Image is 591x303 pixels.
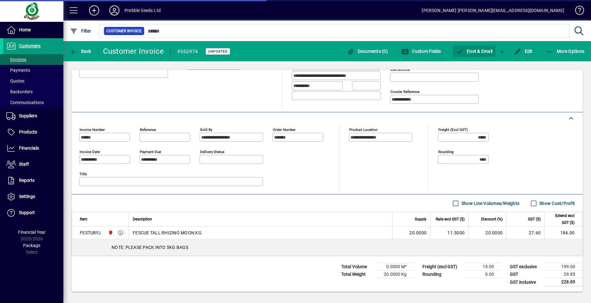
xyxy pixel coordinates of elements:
mat-label: Instructions [390,67,410,72]
a: Financials [3,140,63,156]
mat-label: Invoice date [80,150,100,154]
span: Supply [415,216,427,223]
span: Rate excl GST ($) [436,216,465,223]
a: Quotes [3,76,63,86]
a: Reports [3,173,63,189]
td: 228.85 [545,278,583,286]
mat-label: Reference [140,127,156,132]
td: Freight (excl GST) [419,263,464,271]
mat-label: Delivery status [200,150,224,154]
span: Customer Invoice [106,28,142,34]
span: Documents (0) [347,49,388,54]
td: Rounding [419,271,464,278]
a: Communications [3,97,63,108]
span: Financial Year [18,230,46,235]
mat-label: Freight (excl GST) [438,127,468,132]
span: Extend excl GST ($) [549,212,575,226]
mat-label: Rounding [438,150,453,154]
td: 20.0000 [468,226,506,239]
app-page-header-button: Back [63,46,98,57]
div: FESTURFJ [80,230,101,236]
td: Total Volume [338,263,376,271]
span: Staff [19,162,29,167]
td: GST inclusive [507,278,545,286]
span: Unposted [208,49,228,53]
span: P [467,49,470,54]
td: GST [507,271,545,278]
td: 0.00 [464,271,502,278]
td: 184.00 [544,226,582,239]
td: 0.0000 M³ [376,263,414,271]
a: Invoices [3,54,63,65]
a: Staff [3,157,63,172]
span: Custom Fields [401,49,441,54]
span: Filter [70,28,91,34]
span: Discount (%) [481,216,503,223]
a: Support [3,205,63,221]
span: Support [19,210,35,215]
mat-label: Sold by [200,127,212,132]
td: 199.00 [545,263,583,271]
span: Suppliers [19,113,37,118]
mat-label: Order number [273,127,296,132]
div: [PERSON_NAME] [PERSON_NAME][EMAIL_ADDRESS][DOMAIN_NAME] [422,5,564,15]
span: Reports [19,178,35,183]
a: Settings [3,189,63,205]
a: Products [3,124,63,140]
span: Description [133,216,152,223]
mat-label: Courier Reference [390,90,420,94]
label: Show Cost/Profit [538,200,575,207]
div: Prebble Seeds Ltd [125,5,161,15]
a: Payments [3,65,63,76]
a: Home [3,22,63,38]
span: Edit [514,49,533,54]
button: Post & Email [453,46,496,57]
span: Products [19,129,37,134]
mat-label: Title [80,172,87,176]
button: Add [84,5,104,16]
span: Back [70,49,91,54]
span: Invoices [6,57,26,62]
td: 15.00 [464,263,502,271]
span: Payments [6,68,30,73]
span: GST ($) [528,216,541,223]
button: Profile [104,5,125,16]
a: Backorders [3,86,63,97]
button: Custom Fields [400,46,443,57]
label: Show Line Volumes/Weights [460,200,519,207]
span: Home [19,27,31,32]
span: FESCUE TALL RHIZING MOON KG [133,230,202,236]
div: 11.5000 [434,230,465,236]
button: Documents (0) [345,46,389,57]
mat-label: Invoice number [80,127,105,132]
button: Filter [68,25,93,37]
span: Customers [19,43,41,48]
span: Quotes [6,78,24,83]
span: ost & Email [456,49,493,54]
div: Customer Invoice [103,46,164,56]
span: 20.0000 [409,230,427,236]
td: 29.85 [545,271,583,278]
span: Settings [19,194,35,199]
button: Edit [512,46,534,57]
button: More Options [544,46,586,57]
div: NOTE: PLEASE PACK INTO 5KG BAGS [72,239,582,256]
span: More Options [546,49,585,54]
span: Item [80,216,87,223]
span: Financials [19,145,39,151]
span: Backorders [6,89,33,94]
mat-label: Payment due [140,150,161,154]
a: Knowledge Base [570,1,583,22]
div: #552974 [177,46,198,57]
mat-label: Product location [349,127,377,132]
button: Back [68,46,93,57]
td: GST exclusive [507,263,545,271]
td: 27.60 [506,226,544,239]
span: Package [23,243,40,248]
a: Suppliers [3,108,63,124]
span: PALMERSTON NORTH [106,229,114,236]
span: Communications [6,100,44,105]
td: Total Weight [338,271,376,278]
td: 20.0000 Kg [376,271,414,278]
